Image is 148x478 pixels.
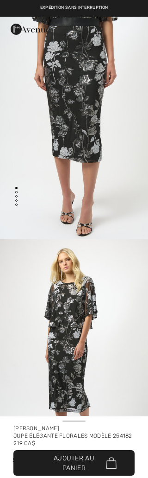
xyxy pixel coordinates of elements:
[13,425,135,432] div: [PERSON_NAME]
[13,432,135,440] div: Jupe Élégante florales Modèle 254182
[11,24,50,35] img: 1ère Avenue
[106,457,117,469] img: Bag.svg
[13,450,135,476] button: Ajouter au panier
[11,25,50,33] a: 1ère Avenue
[13,440,35,446] span: 219 CA$
[44,453,105,473] span: Ajouter au panier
